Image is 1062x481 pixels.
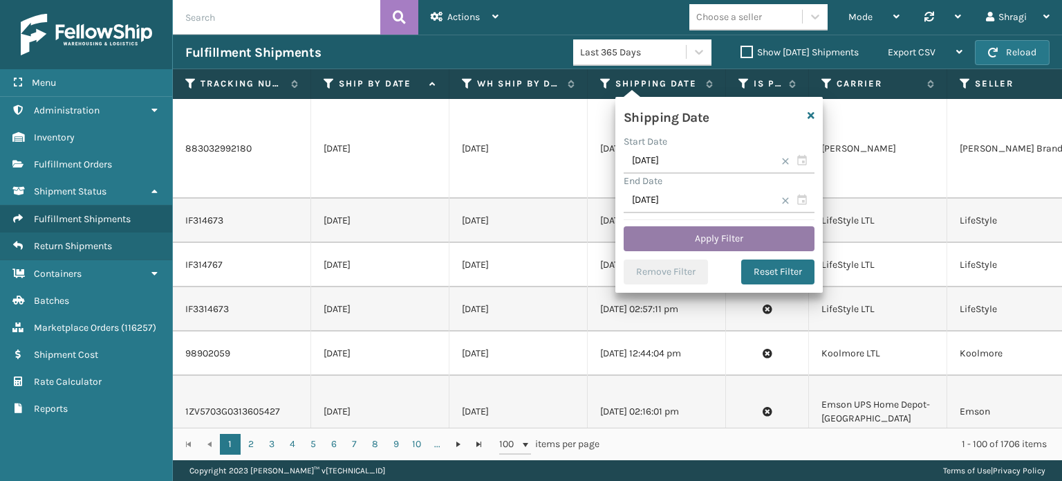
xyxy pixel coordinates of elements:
td: [DATE] 02:56:25 pm [588,199,726,243]
span: Rate Calculator [34,376,102,388]
span: Export CSV [888,46,935,58]
label: End Date [624,175,662,187]
label: WH Ship By Date [477,78,561,90]
td: [DATE] [311,199,449,243]
td: [DATE] [449,376,588,448]
span: Administration [34,105,100,116]
td: 883032992180 [173,99,311,199]
td: [DATE] [449,199,588,243]
td: IF3314673 [173,287,311,332]
td: [DATE] 02:16:01 pm [588,376,726,448]
span: Marketplace Orders [34,322,119,334]
td: [PERSON_NAME] [809,99,947,199]
td: IF314673 [173,199,311,243]
td: [DATE] [449,332,588,376]
span: Actions [447,11,480,23]
span: Go to the last page [474,439,485,450]
span: Reports [34,403,68,415]
button: Reset Filter [741,260,814,284]
a: 3 [261,434,282,455]
td: [DATE] [311,332,449,376]
a: Privacy Policy [993,466,1045,475]
label: Tracking Number [201,78,284,90]
td: LifeStyle LTL [809,243,947,287]
td: LifeStyle LTL [809,199,947,243]
label: Ship By Date [339,78,422,90]
td: [DATE] [311,243,449,287]
td: 1ZV5703G0313605427 [173,376,311,448]
a: ... [427,434,448,455]
td: [DATE] 12:44:04 pm [588,332,726,376]
a: 4 [282,434,303,455]
a: 6 [324,434,344,455]
td: [DATE] [311,99,449,199]
button: Reload [975,40,1050,65]
span: Fulfillment Shipments [34,213,131,225]
td: [DATE] 02:57:11 pm [588,287,726,332]
span: Mode [848,11,873,23]
a: Go to the next page [448,434,469,455]
td: [DATE] [311,287,449,332]
input: MM/DD/YYYY [624,149,814,174]
a: 9 [386,434,407,455]
label: Start Date [624,136,667,147]
button: Remove Filter [624,260,708,284]
span: Shipment Cost [34,349,98,361]
a: 10 [407,434,427,455]
h3: Fulfillment Shipments [185,44,321,61]
td: [DATE] [449,243,588,287]
div: | [943,460,1045,481]
span: Shipment Status [34,185,106,197]
img: logo [21,14,152,55]
button: Apply Filter [624,226,814,251]
input: MM/DD/YYYY [624,188,814,213]
span: Menu [32,77,56,89]
td: [DATE] [449,287,588,332]
span: Return Shipments [34,240,112,252]
a: Terms of Use [943,466,991,475]
a: 7 [344,434,365,455]
div: Last 365 Days [580,45,687,60]
div: Choose a seller [696,10,762,24]
a: 8 [365,434,386,455]
td: LifeStyle LTL [809,287,947,332]
span: Go to the next page [453,439,464,450]
span: Batches [34,295,69,307]
td: [DATE] 12:01:27 pm [588,243,726,287]
span: Inventory [34,131,75,143]
a: 1 [220,434,241,455]
label: Seller [975,78,1059,90]
label: Show [DATE] Shipments [740,46,859,58]
label: Carrier [837,78,920,90]
span: ( 116257 ) [121,322,156,334]
a: 2 [241,434,261,455]
a: 5 [303,434,324,455]
td: Koolmore LTL [809,332,947,376]
span: Fulfillment Orders [34,158,112,170]
label: Shipping Date [615,78,699,90]
td: Emson UPS Home Depot-[GEOGRAPHIC_DATA] [809,376,947,448]
td: 98902059 [173,332,311,376]
td: IF314767 [173,243,311,287]
td: [DATE] [311,376,449,448]
span: items per page [499,434,600,455]
td: [DATE] 04:37:10 pm [588,99,726,199]
div: 1 - 100 of 1706 items [619,437,1047,451]
label: Is Prime [754,78,782,90]
td: [DATE] [449,99,588,199]
span: Containers [34,268,82,280]
a: Go to the last page [469,434,490,455]
span: 100 [499,437,520,451]
p: Copyright 2023 [PERSON_NAME]™ v [TECHNICAL_ID] [189,460,385,481]
h4: Shipping Date [624,105,709,126]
